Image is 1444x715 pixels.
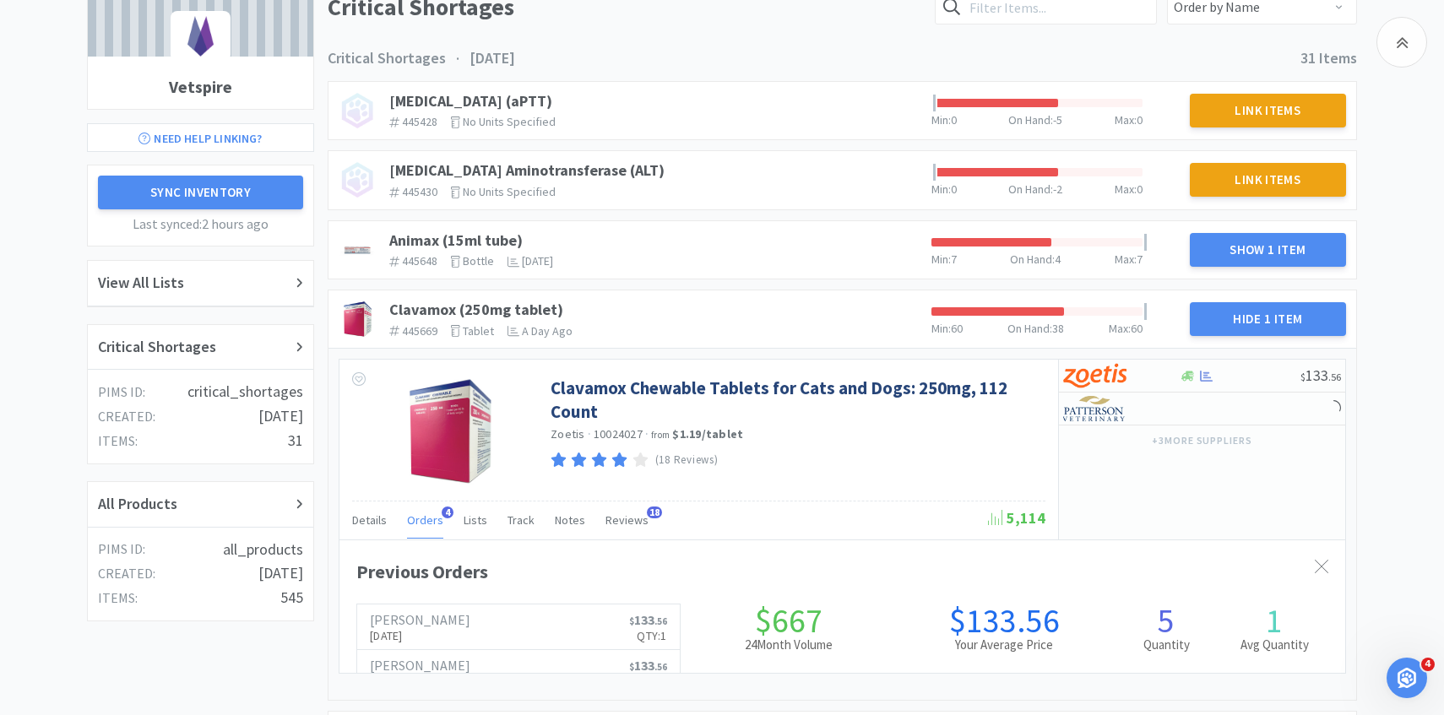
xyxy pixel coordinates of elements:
span: Details [352,512,387,528]
span: Orders [407,512,443,528]
h2: Critical Shortages [98,335,216,360]
h5: created: [98,406,155,428]
span: 18 [647,506,662,518]
a: Clavamox (250mg tablet) [389,300,563,319]
h5: Last synced: 2 hours ago [98,214,303,236]
p: [DATE] [370,672,470,691]
span: Min : [931,252,951,267]
span: Min : [931,112,951,127]
span: 133 [629,611,667,628]
img: a673e5ab4e5e497494167fe422e9a3ab.png [1063,363,1126,388]
img: f5e969b455434c6296c6d81ef179fa71_3.png [1063,396,1126,421]
a: Need Help Linking? [87,123,314,152]
span: 7 [1137,252,1143,267]
h2: Quantity [1112,637,1220,653]
span: On Hand : [1008,112,1053,127]
img: d35520b60ca441f49d2be1520667a19b.png [339,241,376,258]
h5: items: [98,588,138,609]
span: On Hand : [1008,181,1053,197]
h4: critical_shortages [187,380,303,404]
span: Max : [1109,321,1131,336]
h2: Your Average Price [896,637,1112,653]
a: [PERSON_NAME][DATE]$133.56Qty:1 [357,650,680,696]
span: Max : [1115,252,1137,267]
span: 0 [1137,112,1143,127]
span: $ [629,661,634,673]
h1: 5 [1112,604,1220,637]
h2: View All Lists [98,271,184,295]
button: Link Items [1190,163,1347,197]
span: Lists [464,512,487,528]
span: 1 Item [1264,311,1302,327]
button: Link Items [1190,94,1347,127]
span: Min : [931,321,951,336]
span: $ [1300,371,1306,383]
div: Previous Orders [356,557,1328,587]
span: On Hand : [1007,321,1052,336]
span: 7 [951,252,957,267]
h4: 31 [288,429,303,453]
span: . 56 [1328,371,1341,383]
h5: PIMS ID: [98,539,145,561]
span: . 56 [654,661,667,673]
span: Max : [1115,112,1137,127]
button: Hide 1 Item [1190,302,1347,336]
p: [DATE] [370,626,470,645]
span: 445428 [402,114,437,129]
p: Qty: 1 [629,673,667,691]
span: 133 [1300,366,1341,385]
span: a day ago [522,323,573,339]
img: no_image.png [339,161,376,198]
h5: PIMS ID: [98,382,145,404]
span: bottle [463,253,494,268]
h2: 24 Month Volume [681,637,897,653]
span: 60 [1131,321,1143,336]
p: Qty: 1 [629,626,667,645]
span: [DATE] [522,253,553,268]
button: Sync Inventory [98,176,303,209]
span: . 56 [654,615,667,627]
h5: items: [98,431,138,452]
h1: 1 [1220,604,1328,637]
a: Clavamox Chewable Tablets for Cats and Dogs: 250mg, 112 Count [551,376,1041,423]
a: [MEDICAL_DATA] Aminotransferase (ALT) [389,160,665,180]
iframe: Intercom live chat [1387,658,1427,698]
span: -5 [1053,112,1062,127]
span: 0 [1137,181,1143,197]
img: ca61dae5fd4342b8bce252dc3729abf4_86.png [171,11,231,62]
span: -2 [1053,181,1062,197]
span: 1 Item [1268,241,1306,257]
h1: Vetspire [88,65,313,109]
span: 10024027 [594,426,643,441]
h2: Avg Quantity [1220,637,1328,653]
h4: 545 [280,586,303,610]
span: · [645,426,649,441]
h6: [PERSON_NAME] [370,658,470,672]
span: $ [629,615,634,627]
a: [PERSON_NAME][DATE]$133.56Qty:1 [357,604,680,651]
h4: [DATE] [258,561,303,586]
h2: All Products [98,492,177,517]
span: 5,114 [988,508,1045,528]
h3: Critical Shortages [328,46,446,71]
span: Min : [931,181,951,197]
h3: [DATE] [470,46,515,71]
h5: created: [98,563,155,585]
button: +3more suppliers [1143,429,1261,452]
span: On Hand : [1010,252,1055,267]
strong: $1.19 / tablet [672,426,743,441]
h1: $667 [681,604,897,637]
a: Zoetis [551,426,585,441]
span: 60 [951,321,963,336]
a: Animax (15ml tube) [389,230,523,250]
span: 31 Items [1300,48,1357,68]
span: 133 [629,657,667,674]
span: 4 [1421,658,1435,671]
span: 445648 [402,253,437,268]
span: 4 [1055,252,1061,267]
span: tablet [463,323,494,339]
p: (18 Reviews) [655,452,719,469]
span: from [651,429,670,441]
a: [MEDICAL_DATA] (aPTT) [389,91,552,111]
h4: · [446,46,470,71]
